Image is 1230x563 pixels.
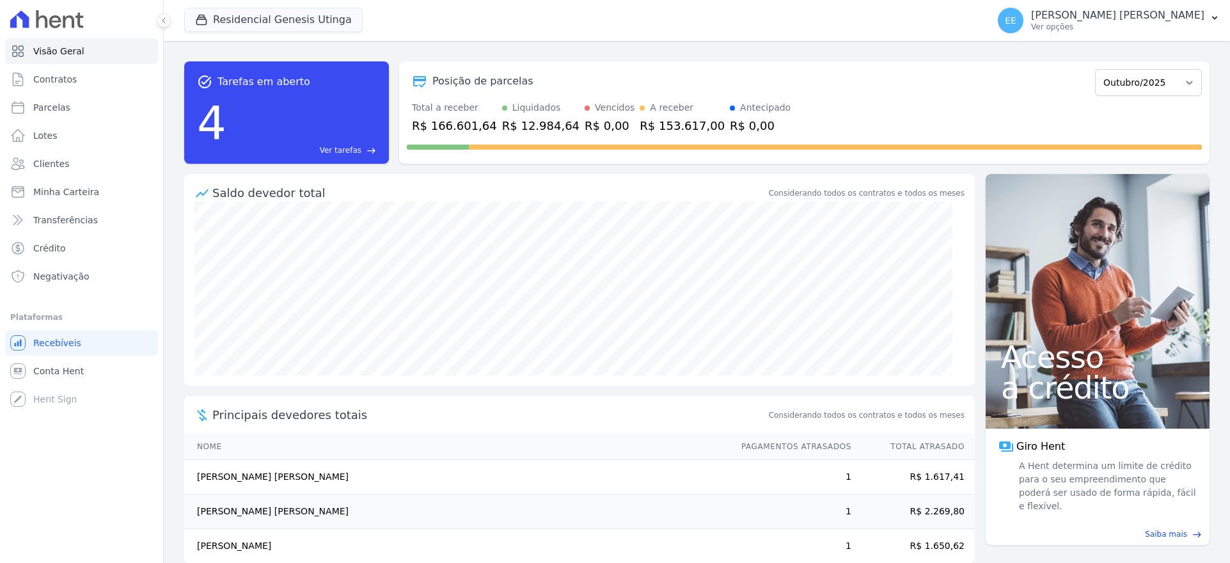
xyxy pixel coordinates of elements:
a: Clientes [5,151,158,177]
div: R$ 0,00 [585,117,635,134]
span: Saiba mais [1145,528,1187,540]
span: Visão Geral [33,45,84,58]
a: Saiba mais east [993,528,1202,540]
a: Visão Geral [5,38,158,64]
th: Nome [184,434,729,460]
a: Contratos [5,67,158,92]
p: Ver opções [1031,22,1204,32]
th: Total Atrasado [852,434,975,460]
button: Residencial Genesis Utinga [184,8,363,32]
div: Posição de parcelas [432,74,533,89]
span: east [367,146,376,155]
span: a crédito [1001,372,1194,403]
span: Conta Hent [33,365,84,377]
td: 1 [729,495,852,529]
a: Negativação [5,264,158,289]
span: Considerando todos os contratos e todos os meses [769,409,965,421]
p: [PERSON_NAME] [PERSON_NAME] [1031,9,1204,22]
div: R$ 12.984,64 [502,117,580,134]
span: EE [1005,16,1016,25]
span: Clientes [33,157,69,170]
div: Considerando todos os contratos e todos os meses [769,187,965,199]
a: Parcelas [5,95,158,120]
div: Plataformas [10,310,153,325]
span: Giro Hent [1016,439,1065,454]
td: [PERSON_NAME] [PERSON_NAME] [184,495,729,529]
th: Pagamentos Atrasados [729,434,852,460]
div: Vencidos [595,101,635,115]
span: Recebíveis [33,337,81,349]
span: Contratos [33,73,77,86]
td: R$ 1.617,41 [852,460,975,495]
td: [PERSON_NAME] [PERSON_NAME] [184,460,729,495]
a: Minha Carteira [5,179,158,205]
div: R$ 0,00 [730,117,791,134]
div: 4 [197,90,226,156]
a: Conta Hent [5,358,158,384]
span: Tarefas em aberto [217,74,310,90]
div: Total a receber [412,101,497,115]
td: 1 [729,460,852,495]
span: Principais devedores totais [212,406,766,424]
span: Ver tarefas [320,145,361,156]
span: Transferências [33,214,98,226]
div: Liquidados [512,101,561,115]
a: Transferências [5,207,158,233]
button: EE [PERSON_NAME] [PERSON_NAME] Ver opções [988,3,1230,38]
span: Acesso [1001,342,1194,372]
span: task_alt [197,74,212,90]
span: Negativação [33,270,90,283]
a: Recebíveis [5,330,158,356]
span: A Hent determina um limite de crédito para o seu empreendimento que poderá ser usado de forma ráp... [1016,459,1197,513]
a: Crédito [5,235,158,261]
td: R$ 2.269,80 [852,495,975,529]
div: A receber [650,101,693,115]
span: Parcelas [33,101,70,114]
div: R$ 166.601,64 [412,117,497,134]
span: Lotes [33,129,58,142]
span: east [1192,530,1202,539]
span: Crédito [33,242,66,255]
a: Lotes [5,123,158,148]
a: Ver tarefas east [232,145,376,156]
div: Saldo devedor total [212,184,766,202]
span: Minha Carteira [33,186,99,198]
div: Antecipado [740,101,791,115]
div: R$ 153.617,00 [640,117,725,134]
